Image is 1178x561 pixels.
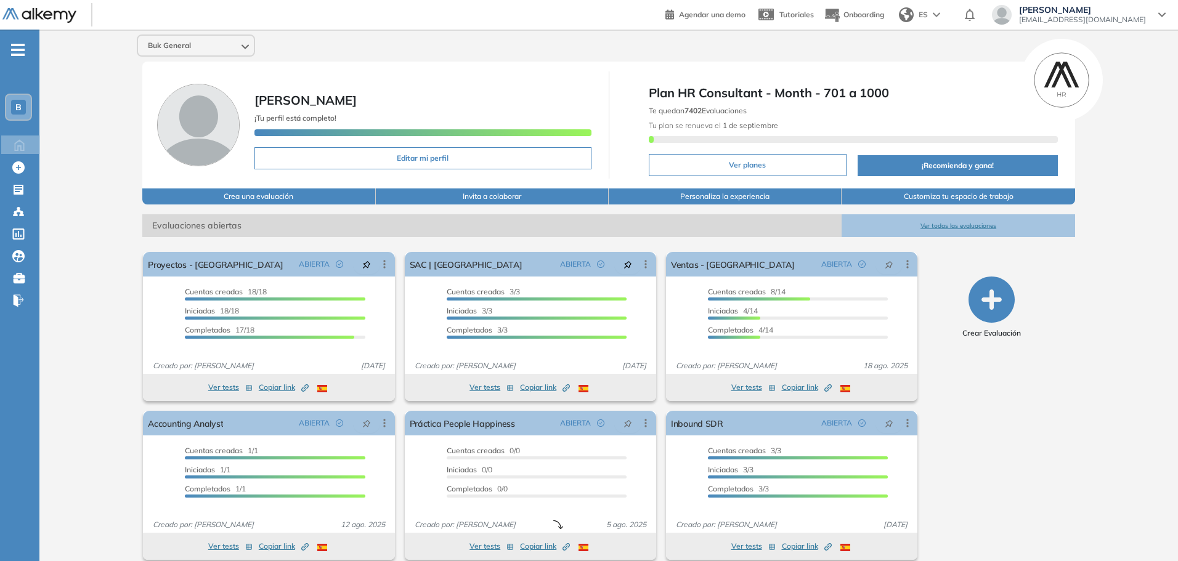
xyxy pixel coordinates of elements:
span: 18/18 [185,306,239,315]
span: Copiar link [259,541,309,552]
span: check-circle [597,419,604,427]
span: [PERSON_NAME] [1019,5,1146,15]
span: Copiar link [782,382,832,393]
a: Proyectos - [GEOGRAPHIC_DATA] [148,252,283,276]
button: pushpin [614,413,641,433]
button: Invita a colaborar [376,188,609,204]
span: Creado por: [PERSON_NAME] [148,360,259,371]
span: B [15,102,22,112]
img: Logo [2,8,76,23]
span: 0/0 [447,484,508,493]
span: Buk General [148,41,191,50]
span: pushpin [362,418,371,428]
button: Ver planes [649,154,847,176]
button: Copiar link [520,539,570,554]
img: world [899,7,914,22]
span: check-circle [858,419,866,427]
span: Agendar una demo [679,10,745,19]
button: Copiar link [259,539,309,554]
span: [DATE] [356,360,390,371]
button: Copiar link [782,380,832,395]
span: 3/3 [708,484,769,493]
button: Editar mi perfil [254,147,591,169]
b: 7402 [684,106,702,115]
span: ABIERTA [560,259,591,270]
span: Copiar link [520,382,570,393]
i: - [11,49,25,51]
span: Evaluaciones abiertas [142,214,842,237]
span: Creado por: [PERSON_NAME] [410,360,521,371]
button: Copiar link [259,380,309,395]
img: ESP [840,385,850,392]
span: ABIERTA [821,259,852,270]
span: Creado por: [PERSON_NAME] [410,519,521,530]
span: check-circle [597,260,604,268]
span: Iniciadas [708,465,738,474]
span: Completados [447,484,492,493]
span: 3/3 [708,446,781,455]
span: Plan HR Consultant - Month - 701 a 1000 [649,84,1058,102]
span: 8/14 [708,287,786,296]
span: 5 ago. 2025 [601,519,651,530]
button: pushpin [875,254,903,274]
span: Iniciadas [185,465,215,474]
button: Ver tests [731,539,776,554]
span: 18 ago. 2025 [858,360,912,371]
a: Accounting Analyst [148,411,223,435]
button: Ver todas las evaluaciones [842,214,1074,237]
span: Copiar link [259,382,309,393]
iframe: Chat Widget [956,418,1178,561]
a: Práctica People Happiness [410,411,515,435]
button: Ver tests [731,380,776,395]
span: 4/14 [708,306,758,315]
span: 3/3 [447,325,508,334]
button: pushpin [353,254,380,274]
img: ESP [579,544,588,551]
button: Copiar link [782,539,832,554]
span: 0/0 [447,465,492,474]
span: Iniciadas [185,306,215,315]
span: 0/0 [447,446,520,455]
span: Cuentas creadas [185,446,243,455]
img: ESP [840,544,850,551]
b: 1 de septiembre [721,121,778,130]
span: ABIERTA [299,259,330,270]
span: ABIERTA [299,418,330,429]
span: Completados [708,484,754,493]
span: Completados [185,325,230,334]
img: ESP [579,385,588,392]
span: Creado por: [PERSON_NAME] [671,360,782,371]
span: 4/14 [708,325,773,334]
span: ES [919,9,928,20]
span: ABIERTA [821,418,852,429]
img: ESP [317,544,327,551]
span: 18/18 [185,287,267,296]
button: Ver tests [469,380,514,395]
span: check-circle [336,419,343,427]
span: Cuentas creadas [185,287,243,296]
span: Creado por: [PERSON_NAME] [148,519,259,530]
a: Agendar una demo [665,6,745,21]
button: ¡Recomienda y gana! [858,155,1058,176]
span: Cuentas creadas [708,287,766,296]
span: 3/3 [708,465,754,474]
span: 1/1 [185,465,230,474]
span: Te quedan Evaluaciones [649,106,747,115]
button: Crea una evaluación [142,188,375,204]
button: Ver tests [208,380,253,395]
button: Customiza tu espacio de trabajo [842,188,1074,204]
span: Copiar link [520,541,570,552]
span: pushpin [885,259,893,269]
span: Iniciadas [447,306,477,315]
span: ABIERTA [560,418,591,429]
span: 17/18 [185,325,254,334]
span: pushpin [362,259,371,269]
span: [DATE] [879,519,912,530]
img: arrow [933,12,940,17]
span: check-circle [336,260,343,268]
div: Widget de chat [956,418,1178,561]
span: 1/1 [185,484,246,493]
button: Copiar link [520,380,570,395]
span: Crear Evaluación [962,328,1021,339]
span: 3/3 [447,287,520,296]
